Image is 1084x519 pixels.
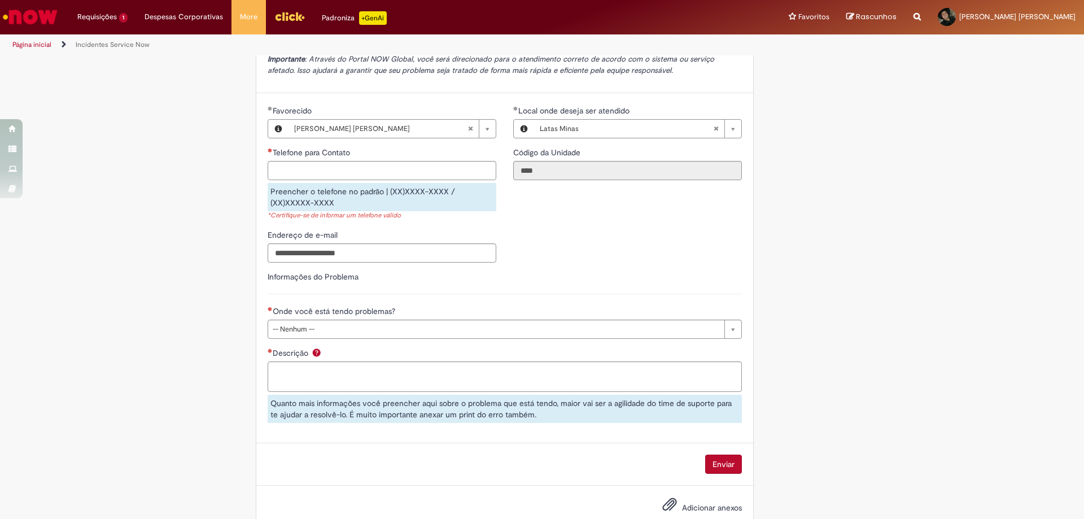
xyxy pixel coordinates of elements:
[540,120,713,138] span: Latas Minas
[273,320,719,338] span: -- Nenhum --
[705,455,742,474] button: Enviar
[268,211,496,221] div: *Certifique-se de informar um telefone válido
[856,11,897,22] span: Rascunhos
[268,307,273,311] span: Necessários
[310,348,324,357] span: Ajuda para Descrição
[513,106,518,111] span: Obrigatório Preenchido
[273,348,311,358] span: Descrição
[273,147,352,158] span: Telefone para Contato
[268,395,742,423] div: Quanto mais informações você preencher aqui sobre o problema que está tendo, maior vai ser a agil...
[268,348,273,353] span: Necessários
[268,230,340,240] span: Endereço de e-mail
[77,11,117,23] span: Requisições
[682,503,742,513] span: Adicionar anexos
[959,12,1076,21] span: [PERSON_NAME] [PERSON_NAME]
[359,11,387,25] p: +GenAi
[518,106,632,116] span: Necessários - Local onde deseja ser atendido
[268,272,359,282] label: Informações do Problema
[534,120,741,138] a: Latas MinasLimpar campo Local onde deseja ser atendido
[268,148,273,152] span: Necessários
[798,11,829,23] span: Favoritos
[322,11,387,25] div: Padroniza
[8,34,714,55] ul: Trilhas de página
[268,161,496,180] input: Telefone para Contato
[268,106,273,111] span: Obrigatório Preenchido
[268,120,289,138] button: Favorecido, Visualizar este registro Matheus Da Costa Fernandes
[514,120,534,138] button: Local onde deseja ser atendido, Visualizar este registro Latas Minas
[268,54,305,64] strong: Importante
[1,6,59,28] img: ServiceNow
[513,161,742,180] input: Código da Unidade
[513,147,583,158] label: Somente leitura - Código da Unidade
[294,120,467,138] span: [PERSON_NAME] [PERSON_NAME]
[462,120,479,138] abbr: Limpar campo Favorecido
[268,243,496,263] input: Endereço de e-mail
[268,361,742,392] textarea: Descrição
[12,40,51,49] a: Página inicial
[289,120,496,138] a: [PERSON_NAME] [PERSON_NAME]Limpar campo Favorecido
[274,8,305,25] img: click_logo_yellow_360x200.png
[846,12,897,23] a: Rascunhos
[273,306,397,316] span: Onde você está tendo problemas?
[273,106,314,116] span: Favorecido, Matheus Da Costa Fernandes
[119,13,128,23] span: 1
[240,11,257,23] span: More
[268,183,496,211] div: Preencher o telefone no padrão | (XX)XXXX-XXXX / (XX)XXXXX-XXXX
[76,40,150,49] a: Incidentes Service Now
[707,120,724,138] abbr: Limpar campo Local onde deseja ser atendido
[145,11,223,23] span: Despesas Corporativas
